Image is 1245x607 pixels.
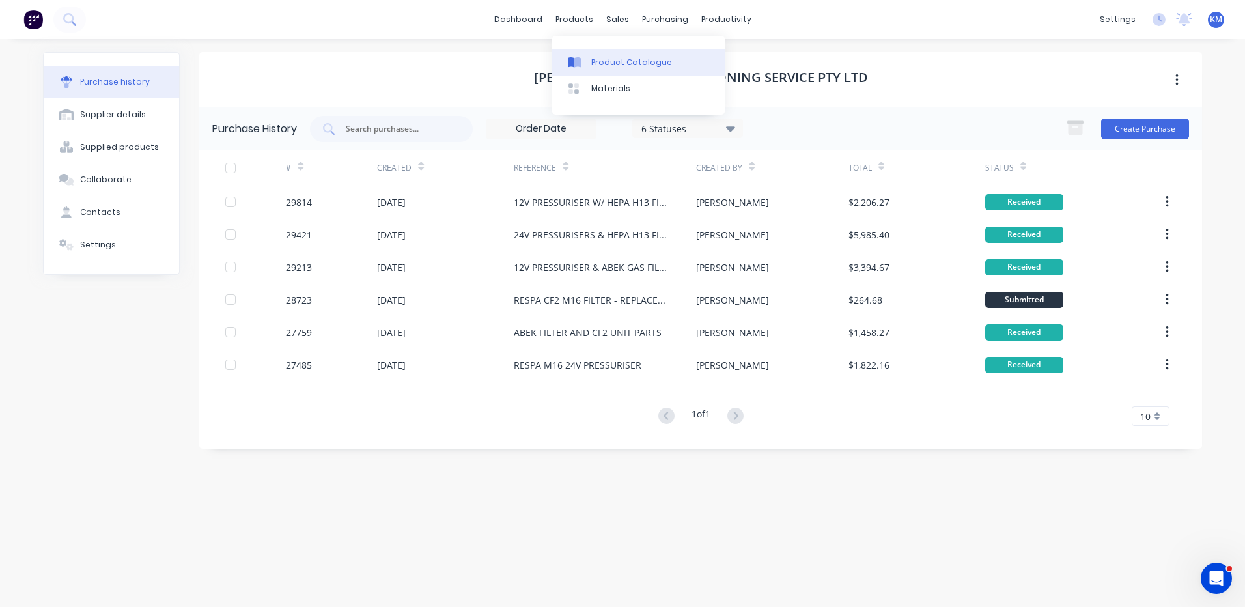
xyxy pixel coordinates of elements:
[641,121,734,135] div: 6 Statuses
[514,228,670,242] div: 24V PRESSURISERS & HEPA H13 FILTERS X 3 (CAT DP100 X 3)
[549,10,600,29] div: products
[44,229,179,261] button: Settings
[377,293,406,307] div: [DATE]
[377,358,406,372] div: [DATE]
[1101,119,1189,139] button: Create Purchase
[696,326,769,339] div: [PERSON_NAME]
[80,239,116,251] div: Settings
[848,228,889,242] div: $5,985.40
[377,261,406,274] div: [DATE]
[591,57,672,68] div: Product Catalogue
[552,49,725,75] a: Product Catalogue
[848,326,889,339] div: $1,458.27
[848,195,889,209] div: $2,206.27
[1140,410,1151,423] span: 10
[696,195,769,209] div: [PERSON_NAME]
[377,162,412,174] div: Created
[636,10,695,29] div: purchasing
[286,358,312,372] div: 27485
[985,292,1063,308] div: Submitted
[985,227,1063,243] div: Received
[985,194,1063,210] div: Received
[80,206,120,218] div: Contacts
[80,141,159,153] div: Supplied products
[514,293,670,307] div: RESPA CF2 M16 FILTER - REPLACEMENT
[44,196,179,229] button: Contacts
[1201,563,1232,594] iframe: Intercom live chat
[696,228,769,242] div: [PERSON_NAME]
[344,122,453,135] input: Search purchases...
[80,109,146,120] div: Supplier details
[985,259,1063,275] div: Received
[514,261,670,274] div: 12V PRESSURISER & ABEK GAS FILTER
[696,261,769,274] div: [PERSON_NAME]
[44,98,179,131] button: Supplier details
[514,162,556,174] div: Reference
[1093,10,1142,29] div: settings
[534,70,868,85] h1: [PERSON_NAME] AIRCONDITIONING SERVICE PTY LTD
[286,326,312,339] div: 27759
[286,162,291,174] div: #
[696,358,769,372] div: [PERSON_NAME]
[985,357,1063,373] div: Received
[985,162,1014,174] div: Status
[286,261,312,274] div: 29213
[377,228,406,242] div: [DATE]
[44,163,179,196] button: Collaborate
[848,293,882,307] div: $264.68
[514,195,670,209] div: 12V PRESSURISER W/ HEPA H13 FILTER - CAT DP35
[80,76,150,88] div: Purchase history
[695,10,758,29] div: productivity
[212,121,297,137] div: Purchase History
[692,407,710,426] div: 1 of 1
[514,358,641,372] div: RESPA M16 24V PRESSURISER
[286,293,312,307] div: 28723
[44,131,179,163] button: Supplied products
[848,261,889,274] div: $3,394.67
[848,162,872,174] div: Total
[696,293,769,307] div: [PERSON_NAME]
[23,10,43,29] img: Factory
[44,66,179,98] button: Purchase history
[985,324,1063,341] div: Received
[377,326,406,339] div: [DATE]
[848,358,889,372] div: $1,822.16
[286,228,312,242] div: 29421
[286,195,312,209] div: 29814
[488,10,549,29] a: dashboard
[552,76,725,102] a: Materials
[600,10,636,29] div: sales
[1210,14,1222,25] span: KM
[377,195,406,209] div: [DATE]
[696,162,742,174] div: Created By
[486,119,596,139] input: Order Date
[591,83,630,94] div: Materials
[80,174,132,186] div: Collaborate
[514,326,662,339] div: ABEK FILTER AND CF2 UNIT PARTS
